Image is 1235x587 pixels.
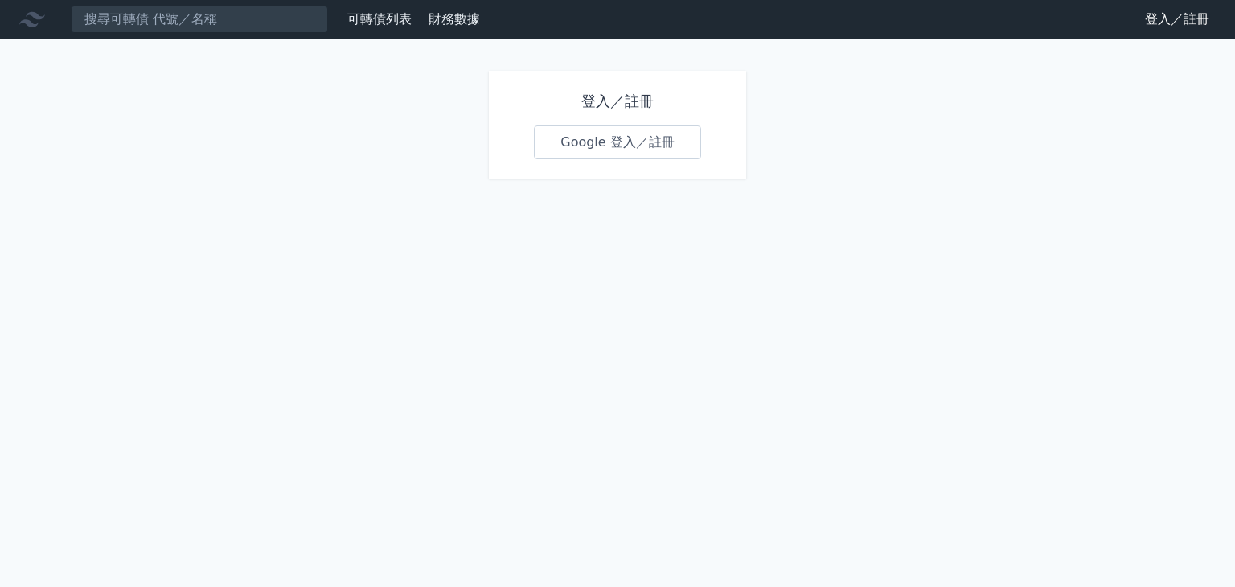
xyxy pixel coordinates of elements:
[534,90,701,113] h1: 登入／註冊
[534,125,701,159] a: Google 登入／註冊
[71,6,328,33] input: 搜尋可轉債 代號／名稱
[429,11,480,27] a: 財務數據
[347,11,412,27] a: 可轉債列表
[1132,6,1222,32] a: 登入／註冊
